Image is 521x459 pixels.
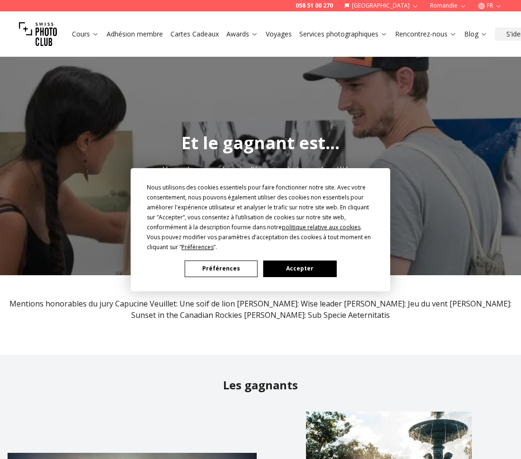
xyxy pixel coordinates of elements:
[147,182,374,252] div: Nous utilisons des cookies essentiels pour faire fonctionner notre site. Avec votre consentement,...
[181,243,214,251] span: Préférences
[282,223,360,231] span: politique relative aux cookies
[185,261,258,277] button: Préférences
[263,261,336,277] button: Accepter
[131,168,390,291] div: Cookie Consent Prompt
